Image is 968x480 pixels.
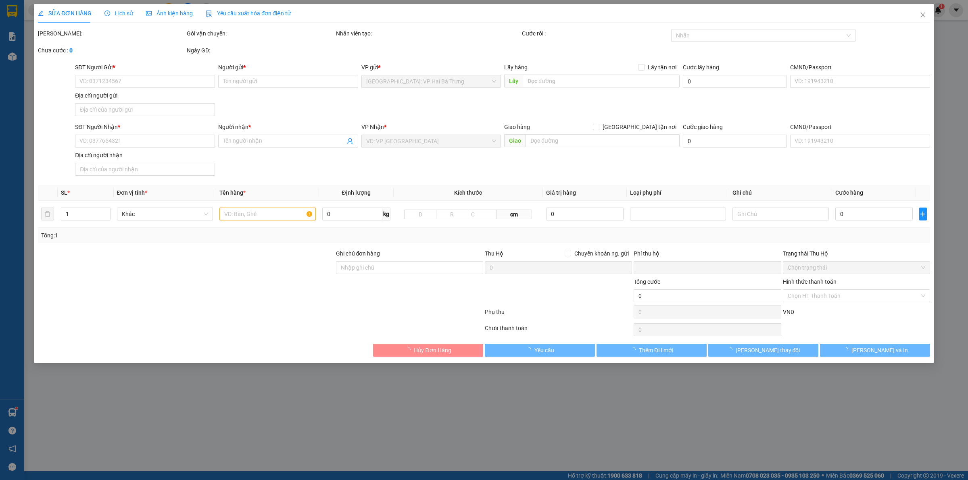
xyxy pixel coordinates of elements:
[790,123,930,131] div: CMND/Passport
[783,278,837,285] label: Hình thức thanh toán
[38,10,92,17] span: SỬA ĐƠN HÀNG
[436,210,468,219] input: R
[468,210,497,219] input: C
[484,324,633,338] div: Chưa thanh toán
[683,75,787,88] input: Cước lấy hàng
[683,135,787,148] input: Cước giao hàng
[919,208,927,220] button: plus
[912,4,934,27] button: Close
[534,346,554,355] span: Yêu cầu
[484,308,633,322] div: Phụ thu
[571,249,632,258] span: Chuyển khoản ng. gửi
[218,123,358,131] div: Người nhận
[75,103,215,116] input: Địa chỉ của người gửi
[336,250,380,257] label: Ghi chú đơn hàng
[347,138,353,144] span: user-add
[599,123,680,131] span: [GEOGRAPHIC_DATA] tận nơi
[206,10,212,17] img: icon
[729,185,832,201] th: Ghi chú
[485,250,503,257] span: Thu Hộ
[69,47,73,54] b: 0
[645,63,680,72] span: Lấy tận nơi
[187,46,334,55] div: Ngày GD:
[504,64,528,71] span: Lấy hàng
[736,346,800,355] span: [PERSON_NAME] thay đổi
[361,63,501,72] div: VP gửi
[523,75,680,87] input: Dọc đường
[38,46,185,55] div: Chưa cước :
[361,124,384,130] span: VP Nhận
[851,346,908,355] span: [PERSON_NAME] và In
[336,261,483,274] input: Ghi chú đơn hàng
[639,346,673,355] span: Thêm ĐH mới
[122,208,208,220] span: Khác
[783,309,794,315] span: VND
[366,75,497,87] span: Hà Nội: VP Hai Bà Trưng
[683,64,719,71] label: Cước lấy hàng
[627,185,729,201] th: Loại phụ phí
[526,134,680,147] input: Dọc đường
[206,10,291,17] span: Yêu cầu xuất hóa đơn điện tử
[104,10,133,17] span: Lịch sử
[75,63,215,72] div: SĐT Người Gửi
[546,189,576,196] span: Giá trị hàng
[219,208,315,220] input: VD: Bàn, Ghế
[920,211,926,217] span: plus
[843,347,851,353] span: loading
[504,124,530,130] span: Giao hàng
[727,347,736,353] span: loading
[405,347,414,353] span: loading
[788,262,925,274] span: Chọn trạng thái
[790,63,930,72] div: CMND/Passport
[634,249,781,261] div: Phí thu hộ
[146,10,152,16] span: picture
[104,10,110,16] span: clock-circle
[117,189,147,196] span: Đơn vị tính
[414,346,451,355] span: Hủy Đơn Hàng
[336,29,521,38] div: Nhân viên tạo:
[41,208,54,220] button: delete
[38,29,185,38] div: [PERSON_NAME]:
[634,278,660,285] span: Tổng cước
[219,189,246,196] span: Tên hàng
[382,208,390,220] span: kg
[404,210,436,219] input: D
[75,151,215,160] div: Địa chỉ người nhận
[683,124,723,130] label: Cước giao hàng
[187,29,334,38] div: Gói vận chuyển:
[454,189,482,196] span: Kích thước
[920,12,926,18] span: close
[485,344,595,357] button: Yêu cầu
[373,344,483,357] button: Hủy Đơn Hàng
[61,189,67,196] span: SL
[497,210,532,219] span: cm
[504,75,523,87] span: Lấy
[41,231,373,240] div: Tổng: 1
[75,91,215,100] div: Địa chỉ người gửi
[597,344,707,357] button: Thêm ĐH mới
[146,10,193,17] span: Ảnh kiện hàng
[708,344,818,357] button: [PERSON_NAME] thay đổi
[75,163,215,176] input: Địa chỉ của người nhận
[342,189,371,196] span: Định lượng
[75,123,215,131] div: SĐT Người Nhận
[526,347,534,353] span: loading
[783,249,930,258] div: Trạng thái Thu Hộ
[522,29,669,38] div: Cước rồi :
[820,344,930,357] button: [PERSON_NAME] và In
[38,10,44,16] span: edit
[630,347,639,353] span: loading
[504,134,526,147] span: Giao
[218,63,358,72] div: Người gửi
[732,208,828,220] input: Ghi Chú
[835,189,863,196] span: Cước hàng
